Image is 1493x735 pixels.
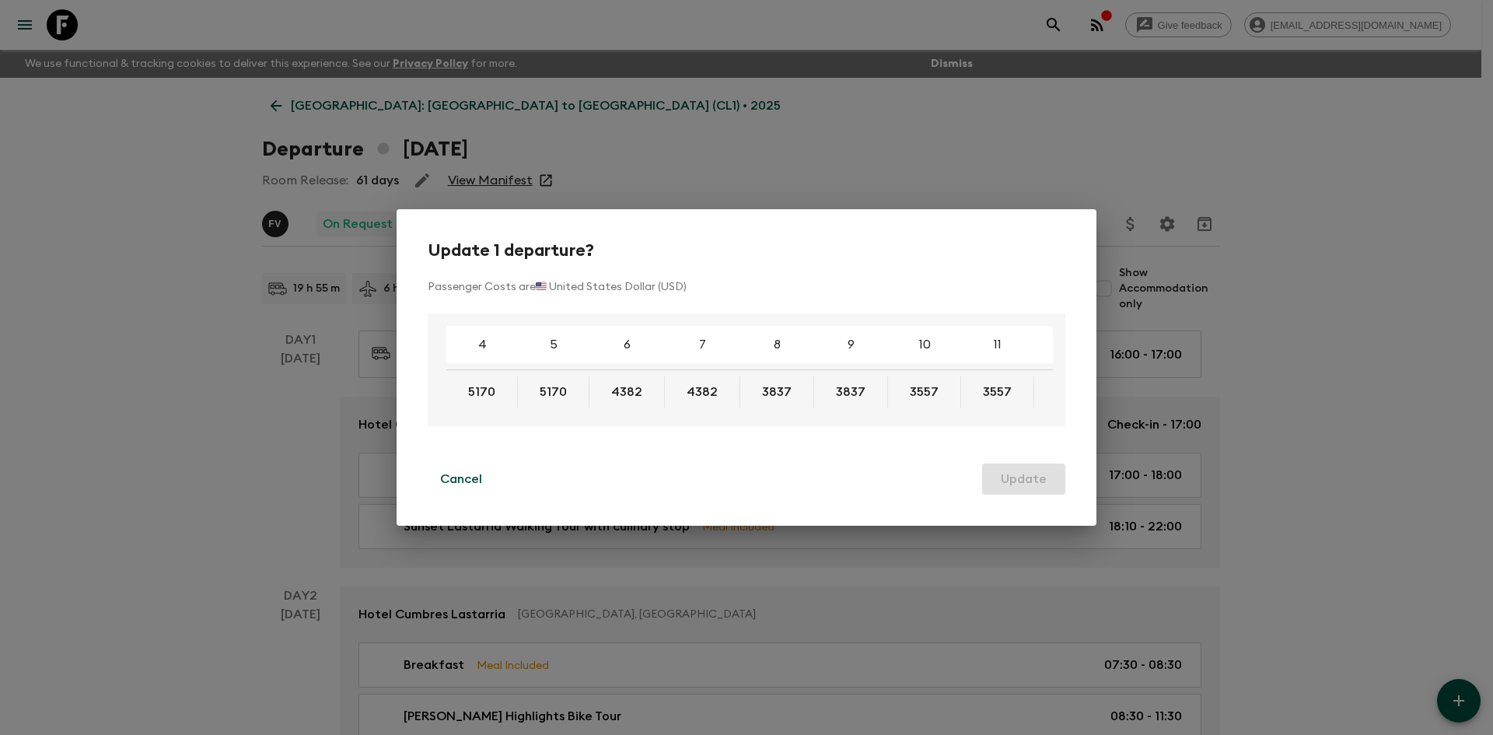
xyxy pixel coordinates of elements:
button: 3557 [891,376,957,408]
button: Cancel [428,464,495,495]
div: Enter a new cost to update all selected instances [814,376,888,408]
button: 3557 [964,376,1030,408]
p: 11 [994,335,1002,354]
div: Enter a new cost to update all selected instances [665,376,740,408]
p: 6 [624,335,631,354]
button: 3369 [1037,376,1103,408]
p: 9 [848,335,855,354]
p: 5 [550,335,558,354]
p: 10 [919,335,931,354]
button: 3837 [817,376,884,408]
button: 4382 [668,376,736,408]
h2: Update 1 departure? [428,240,1065,261]
div: Enter a new cost to update all selected instances [518,376,589,408]
button: 4382 [593,376,661,408]
div: Enter a new cost to update all selected instances [888,376,961,408]
div: Enter a new cost to update all selected instances [589,376,665,408]
p: Passenger Costs are 🇺🇸 United States Dollar (USD) [428,279,1065,295]
button: 3837 [743,376,810,408]
div: Enter a new cost to update all selected instances [1034,376,1107,408]
button: 5170 [449,376,514,408]
p: 8 [774,335,781,354]
div: Enter a new cost to update all selected instances [961,376,1034,408]
div: Enter a new cost to update all selected instances [740,376,814,408]
div: Enter a new cost to update all selected instances [446,376,518,408]
p: 4 [478,335,487,354]
button: 5170 [521,376,586,408]
p: 7 [699,335,706,354]
p: Cancel [440,470,482,488]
